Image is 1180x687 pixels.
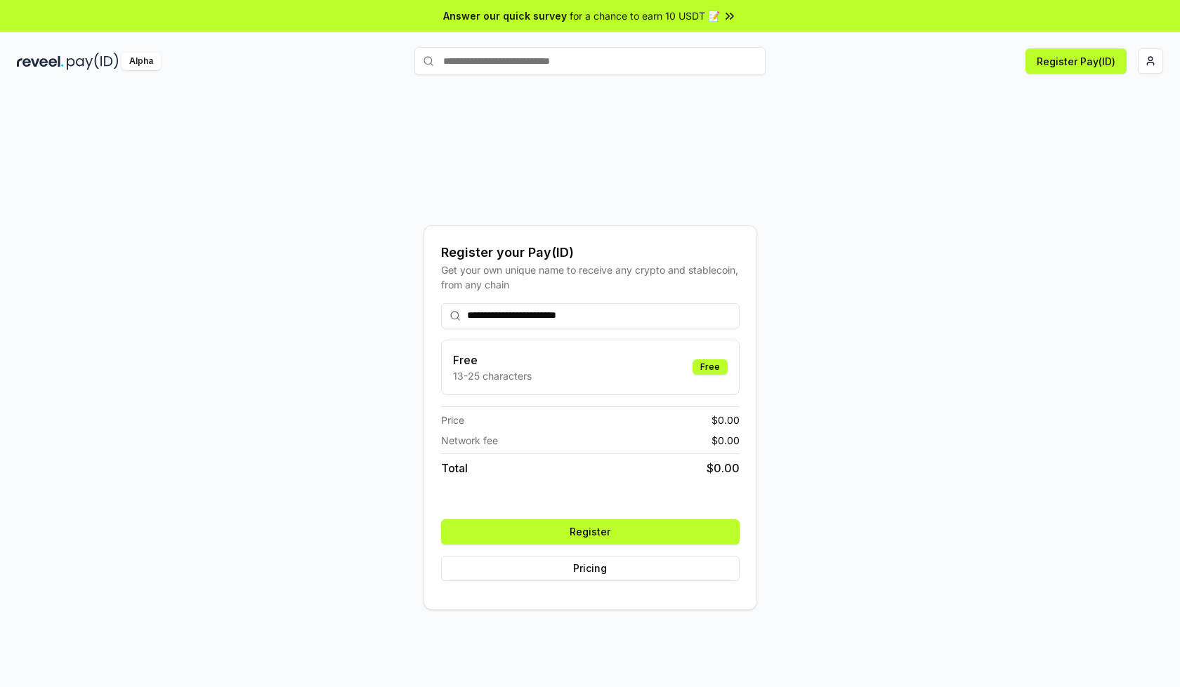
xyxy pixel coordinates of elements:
div: Alpha [122,53,161,70]
span: $ 0.00 [712,433,740,448]
span: Answer our quick survey [443,8,567,23]
span: Network fee [441,433,498,448]
img: reveel_dark [17,53,64,70]
button: Register Pay(ID) [1025,48,1127,74]
img: pay_id [67,53,119,70]
button: Pricing [441,556,740,581]
p: 13-25 characters [453,368,532,383]
span: for a chance to earn 10 USDT 📝 [570,8,720,23]
span: $ 0.00 [712,413,740,427]
div: Get your own unique name to receive any crypto and stablecoin, from any chain [441,262,740,292]
div: Free [693,359,728,375]
span: $ 0.00 [707,460,740,476]
div: Register your Pay(ID) [441,243,740,262]
span: Total [441,460,468,476]
button: Register [441,519,740,545]
h3: Free [453,352,532,368]
span: Price [441,413,464,427]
